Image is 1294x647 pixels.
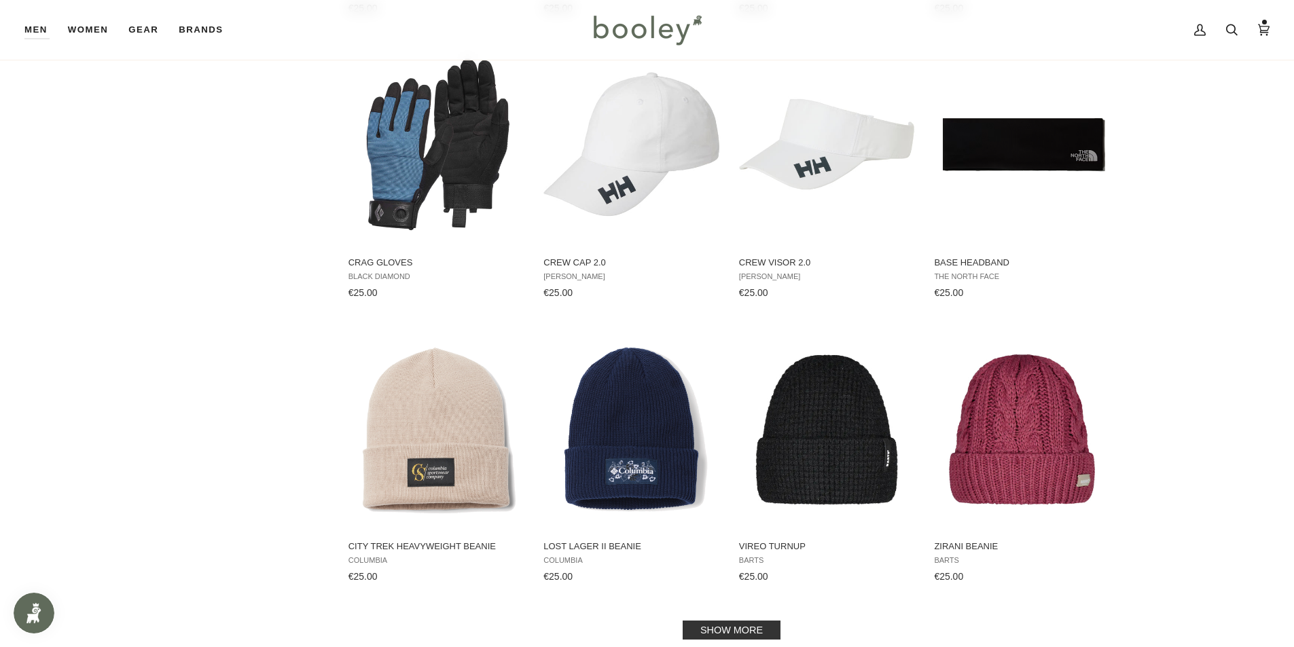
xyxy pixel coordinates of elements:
span: €25.00 [934,287,963,298]
img: Booley [588,10,706,50]
span: Columbia [543,556,719,565]
img: The North Face Base Headband Black - Booley Galway [932,54,1112,234]
span: €25.00 [739,287,768,298]
span: €25.00 [739,571,768,582]
a: Crew Cap 2.0 [541,43,721,303]
img: Barts Vireo Turnup Black - Booley Galway [737,339,917,519]
span: €25.00 [934,571,963,582]
span: €25.00 [348,287,378,298]
a: City Trek Heavyweight Beanie [346,327,526,587]
span: Brands [179,23,223,37]
a: Lost Lager II Beanie [541,327,721,587]
img: Barts Zirani Beanie Rose - Booley Galway [932,339,1112,519]
iframe: Button to open loyalty program pop-up [14,593,54,633]
span: The North Face [934,272,1110,281]
img: Columbia Lost Lager II Beanie Collegiate Navy - Booley Galway [541,339,721,519]
a: Show more [683,621,780,640]
span: Vireo Turnup [739,540,915,553]
a: Base Headband [932,43,1112,303]
span: [PERSON_NAME] [739,272,915,281]
span: Base Headband [934,257,1110,269]
span: Men [24,23,48,37]
a: Zirani Beanie [932,327,1112,587]
span: Black Diamond [348,272,524,281]
span: Gear [128,23,158,37]
span: Barts [739,556,915,565]
a: Vireo Turnup [737,327,917,587]
span: Crew Visor 2.0 [739,257,915,269]
img: Helly Hansen Crew Visor 2.0 White - Booley Galway [737,54,917,234]
span: [PERSON_NAME] [543,272,719,281]
a: Crag Gloves [346,43,526,303]
span: Zirani Beanie [934,540,1110,553]
span: Women [68,23,108,37]
span: Crew Cap 2.0 [543,257,719,269]
img: Crag Gloves [346,54,526,234]
span: Columbia [348,556,524,565]
span: Crag Gloves [348,257,524,269]
img: Columbia City Trek Heavyweight Beanie Crushed Clay / Heritage Patch - Booley Galway [346,339,526,519]
span: Barts [934,556,1110,565]
span: €25.00 [348,571,378,582]
a: Crew Visor 2.0 [737,43,917,303]
span: Lost Lager II Beanie [543,540,719,553]
span: City Trek Heavyweight Beanie [348,540,524,553]
span: €25.00 [543,571,573,582]
span: €25.00 [543,287,573,298]
div: Pagination [348,625,1115,635]
img: Helly Hansen Crew Cap 2.0 White - Booley Galway [541,54,721,234]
